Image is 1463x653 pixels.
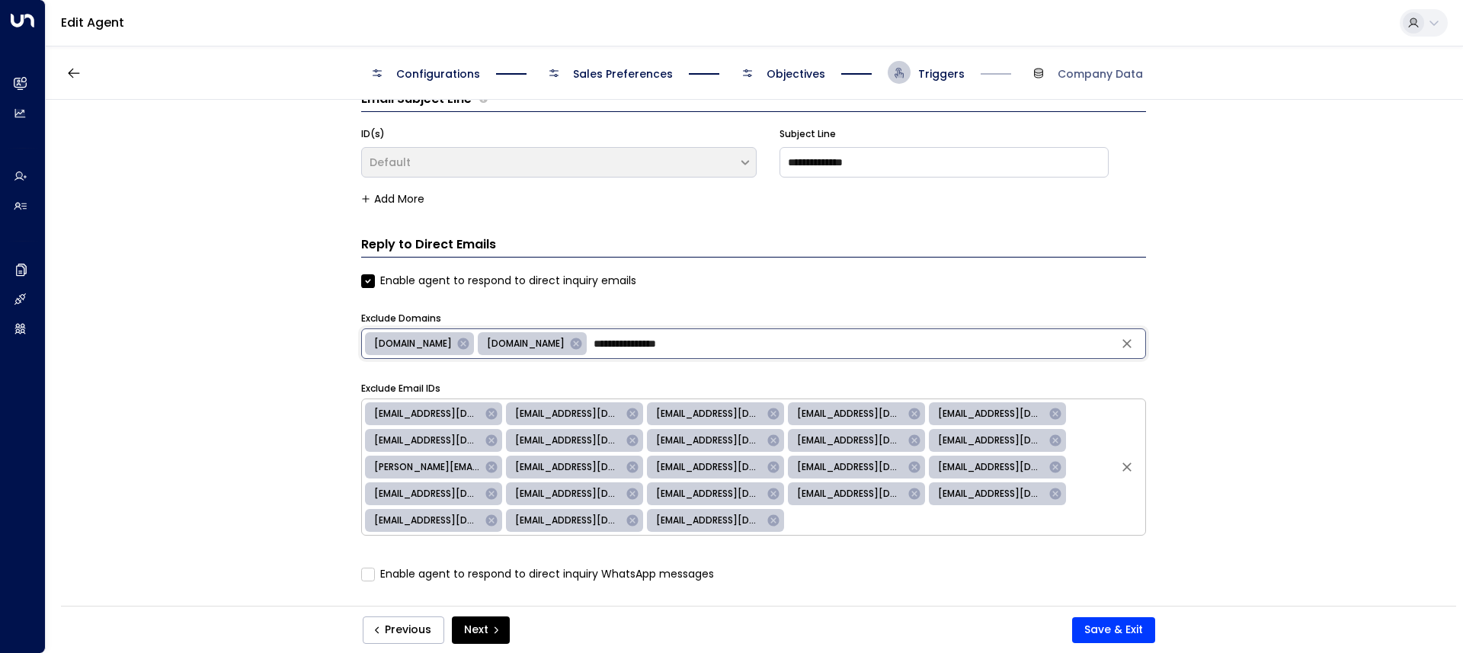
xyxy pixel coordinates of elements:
[929,407,1053,421] span: [EMAIL_ADDRESS][DOMAIN_NAME]
[361,127,385,141] label: ID(s)
[647,402,784,425] div: [EMAIL_ADDRESS][DOMAIN_NAME]
[788,460,912,474] span: [EMAIL_ADDRESS][DOMAIN_NAME]
[929,456,1066,479] div: [EMAIL_ADDRESS][DOMAIN_NAME]
[365,456,502,479] div: [PERSON_NAME][EMAIL_ADDRESS][DOMAIN_NAME]
[780,127,836,141] label: Subject Line
[767,66,825,82] span: Objectives
[647,434,771,447] span: [EMAIL_ADDRESS][DOMAIN_NAME]
[929,429,1066,452] div: [EMAIL_ADDRESS][DOMAIN_NAME]
[478,337,574,351] span: [DOMAIN_NAME]
[1058,66,1143,82] span: Company Data
[647,509,784,532] div: [EMAIL_ADDRESS][DOMAIN_NAME]
[1116,456,1138,479] button: Clear
[506,460,630,474] span: [EMAIL_ADDRESS][DOMAIN_NAME]
[365,509,502,532] div: [EMAIL_ADDRESS][DOMAIN_NAME]
[573,66,673,82] span: Sales Preferences
[788,456,925,479] div: [EMAIL_ADDRESS][DOMAIN_NAME]
[506,434,630,447] span: [EMAIL_ADDRESS][DOMAIN_NAME]
[365,402,502,425] div: [EMAIL_ADDRESS][DOMAIN_NAME]
[506,456,643,479] div: [EMAIL_ADDRESS][DOMAIN_NAME]
[647,460,771,474] span: [EMAIL_ADDRESS][DOMAIN_NAME]
[361,382,440,395] label: Exclude Email IDs
[647,487,771,501] span: [EMAIL_ADDRESS][DOMAIN_NAME]
[918,66,965,82] span: Triggers
[506,407,630,421] span: [EMAIL_ADDRESS][DOMAIN_NAME]
[363,616,444,644] button: Previous
[647,456,784,479] div: [EMAIL_ADDRESS][DOMAIN_NAME]
[365,434,489,447] span: [EMAIL_ADDRESS][DOMAIN_NAME]
[647,429,784,452] div: [EMAIL_ADDRESS][DOMAIN_NAME]
[788,487,912,501] span: [EMAIL_ADDRESS][DOMAIN_NAME]
[1072,617,1155,643] button: Save & Exit
[929,434,1053,447] span: [EMAIL_ADDRESS][DOMAIN_NAME]
[647,514,771,527] span: [EMAIL_ADDRESS][DOMAIN_NAME]
[61,14,124,31] a: Edit Agent
[365,429,502,452] div: [EMAIL_ADDRESS][DOMAIN_NAME]
[506,402,643,425] div: [EMAIL_ADDRESS][DOMAIN_NAME]
[1116,332,1138,355] button: Clear
[788,407,912,421] span: [EMAIL_ADDRESS][DOMAIN_NAME]
[929,460,1053,474] span: [EMAIL_ADDRESS][DOMAIN_NAME]
[361,312,441,325] label: Exclude Domains
[365,460,489,474] span: [PERSON_NAME][EMAIL_ADDRESS][DOMAIN_NAME]
[361,273,636,289] label: Enable agent to respond to direct inquiry emails
[506,487,630,501] span: [EMAIL_ADDRESS][DOMAIN_NAME]
[506,509,643,532] div: [EMAIL_ADDRESS][DOMAIN_NAME]
[365,332,474,355] div: [DOMAIN_NAME]
[361,235,1146,258] h3: Reply to Direct Emails
[452,616,510,644] button: Next
[365,407,489,421] span: [EMAIL_ADDRESS][DOMAIN_NAME]
[788,402,925,425] div: [EMAIL_ADDRESS][DOMAIN_NAME]
[788,429,925,452] div: [EMAIL_ADDRESS][DOMAIN_NAME]
[506,514,630,527] span: [EMAIL_ADDRESS][DOMAIN_NAME]
[365,337,461,351] span: [DOMAIN_NAME]
[361,193,424,205] button: Add More
[929,487,1053,501] span: [EMAIL_ADDRESS][DOMAIN_NAME]
[929,482,1066,505] div: [EMAIL_ADDRESS][DOMAIN_NAME]
[365,482,502,505] div: [EMAIL_ADDRESS][DOMAIN_NAME]
[647,482,784,505] div: [EMAIL_ADDRESS][DOMAIN_NAME]
[647,407,771,421] span: [EMAIL_ADDRESS][DOMAIN_NAME]
[478,332,587,355] div: [DOMAIN_NAME]
[361,566,714,582] label: Enable agent to respond to direct inquiry WhatsApp messages
[929,402,1066,425] div: [EMAIL_ADDRESS][DOMAIN_NAME]
[396,66,480,82] span: Configurations
[506,482,643,505] div: [EMAIL_ADDRESS][DOMAIN_NAME]
[365,514,489,527] span: [EMAIL_ADDRESS][DOMAIN_NAME]
[506,429,643,452] div: [EMAIL_ADDRESS][DOMAIN_NAME]
[365,487,489,501] span: [EMAIL_ADDRESS][DOMAIN_NAME]
[788,434,912,447] span: [EMAIL_ADDRESS][DOMAIN_NAME]
[788,482,925,505] div: [EMAIL_ADDRESS][DOMAIN_NAME]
